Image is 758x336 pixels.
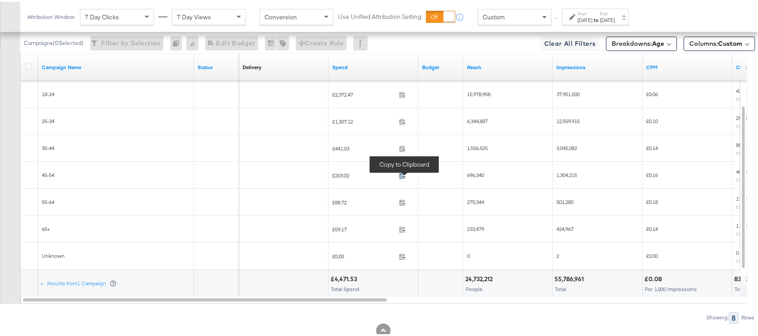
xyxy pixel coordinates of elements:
span: 2 [557,251,560,257]
div: £0.08 [645,273,665,282]
span: £0.18 [647,197,658,203]
div: 8 [729,310,739,322]
b: Age [652,38,665,46]
span: 65+ [42,224,50,230]
span: Total Spend [331,284,359,291]
button: Clear All Filters [541,35,599,49]
span: £0.00 [647,251,658,257]
div: Campaigns ( 0 Selected) [24,37,84,45]
span: 6,344,887 [467,116,488,123]
a: The number of people your ad was served to. [467,62,550,69]
span: 3,045,082 [557,143,577,150]
span: Per 1,000 Impressions [645,284,697,291]
span: 25-34 [42,116,54,123]
span: Custom [483,11,505,19]
strong: to [593,15,600,22]
span: 255,132 [736,113,754,119]
label: End: [600,9,615,15]
div: Results from 1 Campaign [47,278,117,285]
span: People [466,284,483,291]
span: 422,345 [736,86,754,93]
span: Custom [718,38,743,46]
span: £441.03 [332,143,396,150]
div: Showing: [706,313,729,319]
span: Total [735,284,746,291]
a: The total amount spent to date. [332,62,415,69]
label: Start: [578,9,593,15]
span: 35-44 [42,143,54,150]
button: Columns:Custom [684,35,755,49]
a: Reflects the ability of your Ad Campaign to achieve delivery based on ad states, schedule and bud... [242,62,261,69]
div: Attribution Window: [27,12,75,18]
span: ↑ [553,15,561,18]
span: 17,245 [736,194,751,200]
button: Breakdowns:Age [606,35,677,49]
span: 15,978,958 [467,89,490,96]
span: 88,180 [736,140,751,146]
span: 55-64 [42,197,54,203]
span: Breakdowns: [612,37,665,46]
span: Clear All Filters [544,36,596,48]
span: £0.16 [647,170,658,177]
span: £203.02 [332,170,396,177]
div: [DATE] [578,15,593,22]
span: 45-54 [42,170,54,177]
div: [DATE] [600,15,615,22]
span: £1,307.12 [332,116,396,123]
label: Use Unified Attribution Setting: [338,11,423,19]
a: Your campaign name. [42,62,190,69]
span: Conversion [264,11,297,19]
span: Total [555,284,567,291]
span: £88.72 [332,197,396,204]
span: 40,171 [736,167,751,173]
span: 12,559,915 [557,116,580,123]
span: 0 [467,251,470,257]
span: £0.06 [647,89,658,96]
span: 37,951,500 [557,89,580,96]
span: 424,967 [557,224,574,230]
div: Delivery [242,62,261,69]
span: £0.14 [647,224,658,230]
span: 7 Day Clicks [85,11,119,19]
span: Unknown [42,251,65,257]
span: Columns: [690,37,743,46]
div: Rows [741,313,755,319]
a: The average cost you've paid to have 1,000 impressions of your ad. [647,62,729,69]
span: 1,304,215 [557,170,577,177]
span: £59.17 [332,224,396,231]
span: 233,479 [467,224,484,230]
div: £4,471.53 [331,273,360,282]
div: 24,732,212 [465,273,495,282]
span: £0.10 [647,116,658,123]
span: 7 Day Views [177,11,211,19]
span: 1,556,525 [467,143,488,150]
span: 11,293 [736,221,751,227]
a: The maximum amount you're willing to spend on your ads, on average each day or over the lifetime ... [422,62,460,69]
span: £2,372.47 [332,89,396,96]
span: 18-24 [42,89,54,96]
span: £0.14 [647,143,658,150]
span: 501,280 [557,197,574,203]
div: 0 [170,34,186,49]
div: Results from1 Campaign [40,268,119,295]
span: 270,344 [467,197,484,203]
a: Shows the current state of your Ad Campaign. [198,62,235,69]
a: The number of times your ad was served. On mobile apps an ad is counted as served the first time ... [557,62,639,69]
span: 696,340 [467,170,484,177]
span: £0.00 [332,251,396,258]
span: 0 [736,248,739,254]
div: 55,786,961 [555,273,587,282]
